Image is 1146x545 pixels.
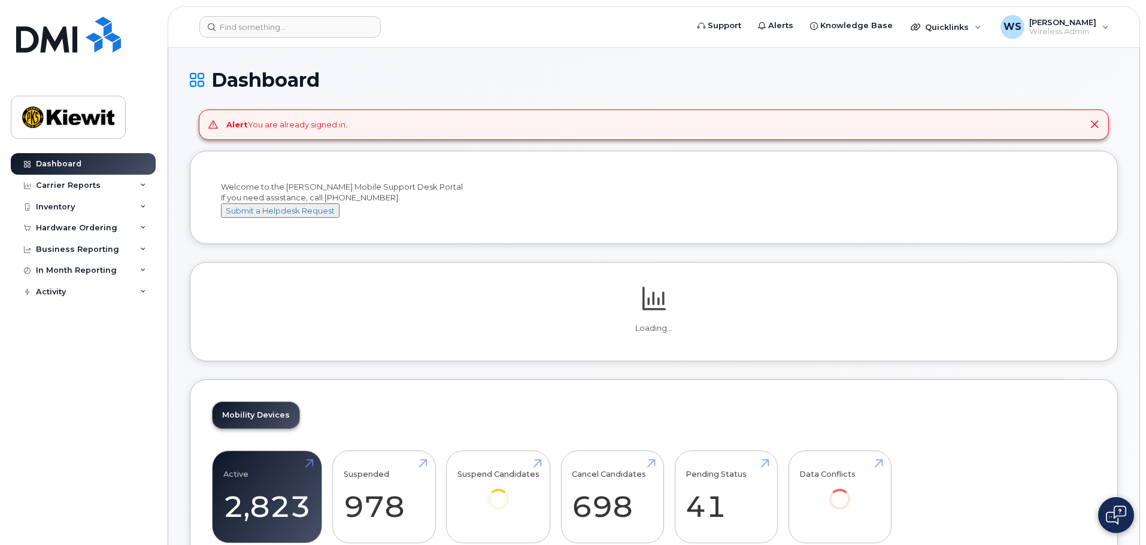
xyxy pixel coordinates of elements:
div: You are already signed in. [226,119,347,130]
a: Pending Status 41 [686,458,766,537]
a: Active 2,823 [223,458,311,537]
button: Submit a Helpdesk Request [221,203,339,218]
a: Suspend Candidates [457,458,539,526]
p: Loading... [212,323,1096,334]
a: Cancel Candidates 698 [572,458,653,537]
a: Submit a Helpdesk Request [221,206,339,215]
a: Data Conflicts [799,458,880,526]
a: Suspended 978 [344,458,425,537]
a: Mobility Devices [213,402,299,428]
div: Welcome to the [PERSON_NAME] Mobile Support Desk Portal If you need assistance, call [PHONE_NUMBER]. [221,181,1087,218]
img: Open chat [1106,506,1126,525]
h1: Dashboard [190,69,1118,90]
strong: Alert [226,120,248,129]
